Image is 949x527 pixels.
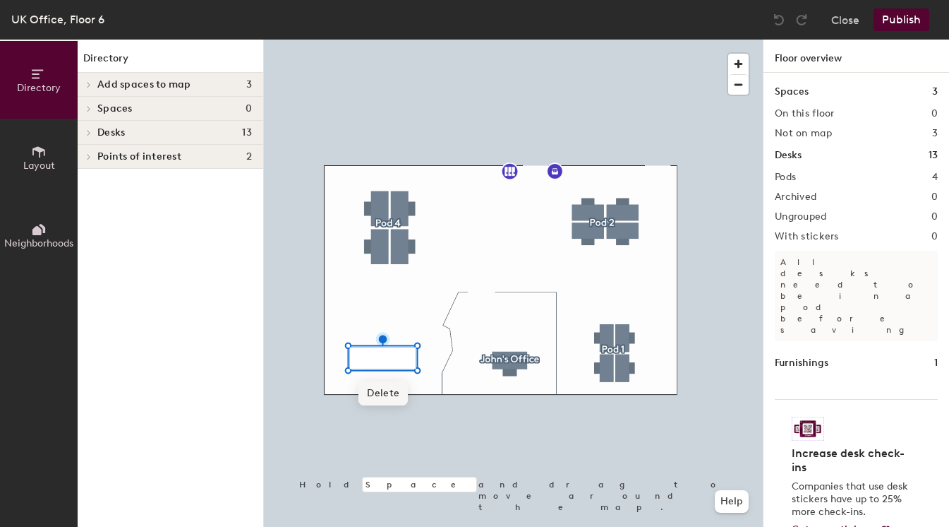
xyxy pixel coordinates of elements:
img: Sticker logo [792,417,824,441]
h2: 0 [931,108,938,119]
span: 0 [246,103,252,114]
h1: Floor overview [763,40,949,73]
h1: Desks [775,148,802,163]
h2: 3 [932,128,938,139]
h1: Spaces [775,84,809,100]
h2: 0 [931,231,938,242]
span: Add spaces to map [97,79,191,90]
h2: With stickers [775,231,839,242]
h1: Directory [78,51,263,73]
h2: Archived [775,191,816,203]
h1: 13 [929,148,938,163]
h2: 4 [932,172,938,183]
p: All desks need to be in a pod before saving [775,251,938,341]
h1: 3 [932,84,938,100]
span: 3 [246,79,252,90]
button: Help [715,490,749,513]
h1: 1 [934,355,938,371]
h2: Not on map [775,128,832,139]
h2: Pods [775,172,796,183]
div: UK Office, Floor 6 [11,11,104,28]
span: Spaces [97,103,133,114]
span: 13 [242,127,252,138]
span: Neighborhoods [4,237,73,249]
button: Publish [874,8,929,31]
h4: Increase desk check-ins [792,446,912,475]
span: Directory [17,82,61,94]
img: Undo [772,13,786,27]
span: 2 [246,151,252,162]
h2: On this floor [775,108,835,119]
h1: Furnishings [775,355,828,371]
h2: Ungrouped [775,211,827,223]
span: Points of interest [97,151,181,162]
p: Companies that use desk stickers have up to 25% more check-ins. [792,480,912,519]
span: Layout [23,160,55,172]
span: Delete [358,381,408,405]
button: Close [831,8,859,31]
img: Redo [794,13,809,27]
h2: 0 [931,211,938,223]
h2: 0 [931,191,938,203]
span: Desks [97,127,125,138]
